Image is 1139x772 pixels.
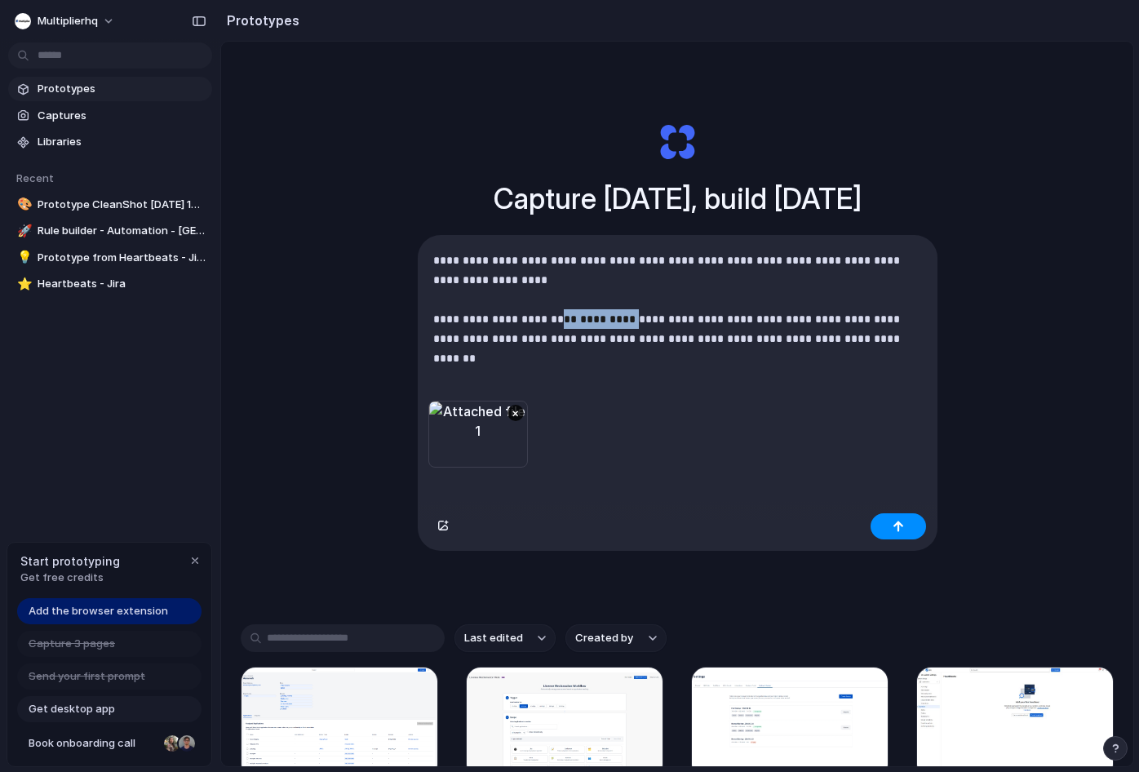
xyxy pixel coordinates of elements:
[575,630,633,646] span: Created by
[464,630,523,646] span: Last edited
[29,636,115,652] span: Capture 3 pages
[38,223,206,239] span: Rule builder - Automation - [GEOGRAPHIC_DATA]
[38,13,98,29] span: multiplierhq
[38,250,206,266] span: Prototype from Heartbeats - Jira
[8,8,123,34] button: multiplierhq
[17,598,202,624] a: Add the browser extension
[177,734,197,753] div: Christian Iacullo
[15,276,31,292] button: ⭐
[8,246,212,270] a: 💡Prototype from Heartbeats - Jira
[162,734,182,753] div: Nicole Kubica
[38,108,206,124] span: Captures
[8,272,212,296] a: ⭐Heartbeats - Jira
[38,276,206,292] span: Heartbeats - Jira
[29,735,157,752] span: Book onboarding call
[17,730,202,756] a: Book onboarding call
[38,134,206,150] span: Libraries
[220,11,299,30] h2: Prototypes
[16,171,54,184] span: Recent
[29,603,168,619] span: Add the browser extension
[454,624,556,652] button: Last edited
[8,77,212,101] a: Prototypes
[29,668,145,685] span: Send your first prompt
[20,570,120,586] span: Get free credits
[38,81,206,97] span: Prototypes
[17,222,29,241] div: 🚀
[494,177,862,220] h1: Capture [DATE], build [DATE]
[8,130,212,154] a: Libraries
[17,696,202,722] a: Get desktop app
[17,195,29,214] div: 🎨
[17,248,29,267] div: 💡
[17,275,29,294] div: ⭐
[8,193,212,217] a: 🎨Prototype CleanShot [DATE] 14.42.45@2x.png
[8,104,212,128] a: Captures
[507,405,524,421] button: ×
[15,223,31,239] button: 🚀
[38,197,206,213] span: Prototype CleanShot [DATE] 14.42.45@2x.png
[565,624,667,652] button: Created by
[29,701,115,717] span: Get desktop app
[8,219,212,243] a: 🚀Rule builder - Automation - [GEOGRAPHIC_DATA]
[20,552,120,570] span: Start prototyping
[15,197,31,213] button: 🎨
[15,250,31,266] button: 💡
